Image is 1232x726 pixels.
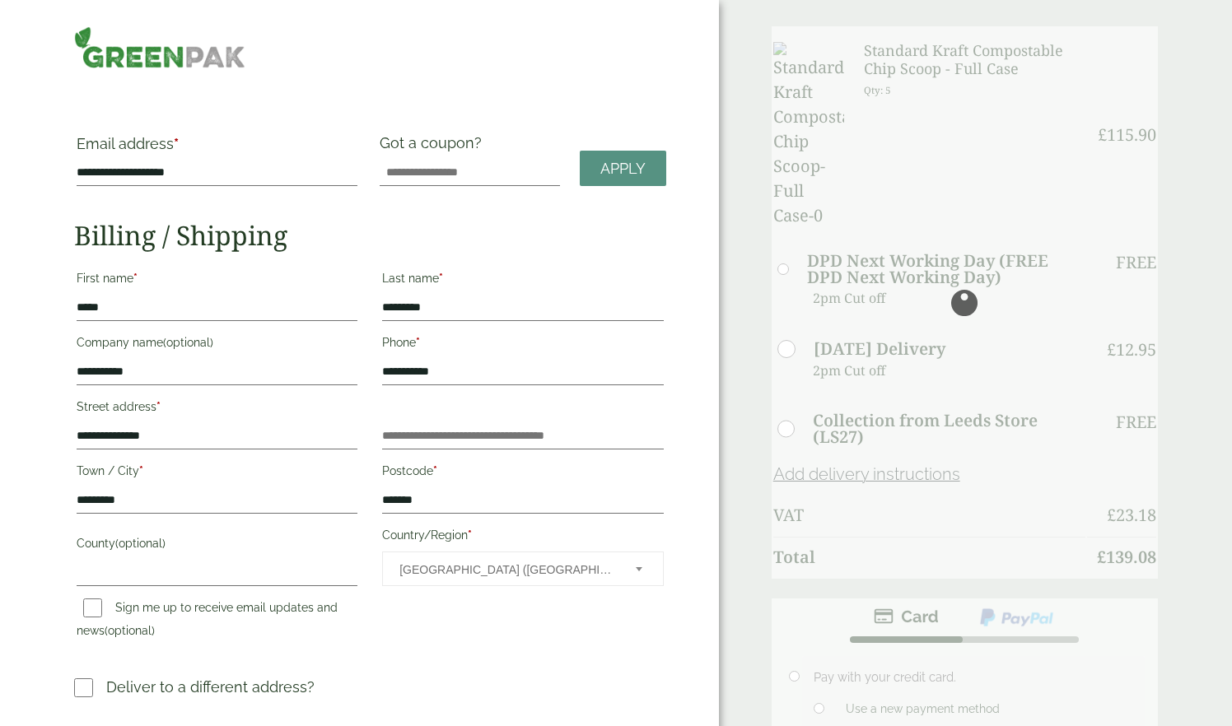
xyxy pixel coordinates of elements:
[139,464,143,477] abbr: required
[433,464,437,477] abbr: required
[77,331,357,359] label: Company name
[468,528,472,542] abbr: required
[156,400,161,413] abbr: required
[439,272,443,285] abbr: required
[416,336,420,349] abbr: required
[77,137,357,160] label: Email address
[77,267,357,295] label: First name
[382,267,663,295] label: Last name
[77,459,357,487] label: Town / City
[106,676,315,698] p: Deliver to a different address?
[74,26,245,68] img: GreenPak Supplies
[382,524,663,551] label: Country/Region
[115,537,166,550] span: (optional)
[382,551,663,586] span: Country/Region
[380,134,488,160] label: Got a coupon?
[83,598,102,617] input: Sign me up to receive email updates and news(optional)
[77,532,357,560] label: County
[600,160,646,178] span: Apply
[580,151,666,186] a: Apply
[382,459,663,487] label: Postcode
[399,552,613,587] span: United Kingdom (UK)
[77,601,338,642] label: Sign me up to receive email updates and news
[133,272,138,285] abbr: required
[382,331,663,359] label: Phone
[163,336,213,349] span: (optional)
[174,135,179,152] abbr: required
[105,624,155,637] span: (optional)
[77,395,357,423] label: Street address
[74,220,666,251] h2: Billing / Shipping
